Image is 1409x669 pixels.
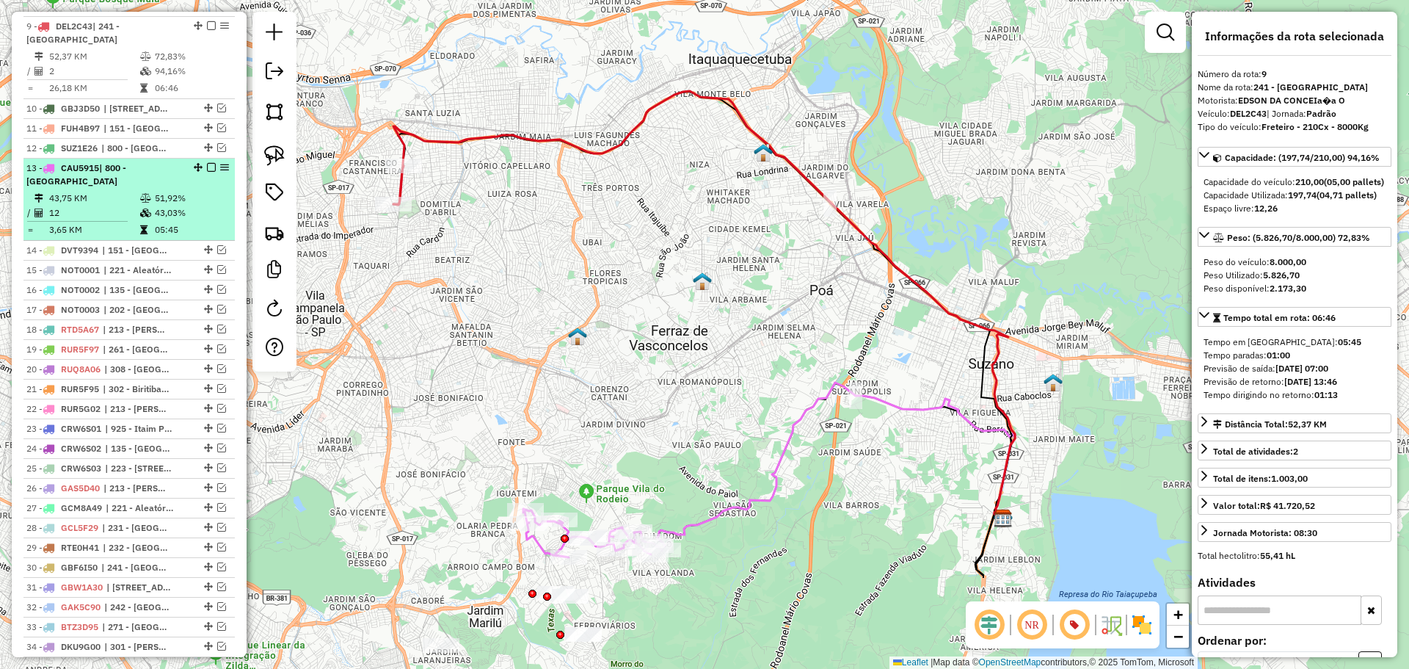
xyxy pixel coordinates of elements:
span: 202 - Calmon Viana, 203 - Jardim Santiago [103,102,171,115]
em: Visualizar rota [217,104,226,112]
em: Visualizar rota [217,523,226,532]
strong: (05,00 pallets) [1324,176,1384,187]
em: Visualizar rota [217,622,226,631]
span: 301 - Biritiba Mirim [104,640,172,654]
em: Visualizar rota [217,602,226,611]
span: DKU9G00 [61,641,101,652]
span: 29 - [26,542,99,553]
span: 28 - [26,522,98,533]
span: DEL2C43 [56,21,92,32]
div: Atividade não roteirizada - MARIA ALVES DA SILVA [569,531,606,546]
em: Visualizar rota [217,364,226,373]
div: Peso Utilizado: [1204,269,1386,282]
strong: 2.173,30 [1270,283,1306,294]
span: 26 - [26,482,100,493]
span: 30 - [26,562,98,573]
td: 94,16% [154,64,228,79]
img: Criar rota [264,223,285,243]
em: Alterar sequência das rotas [194,21,203,30]
span: 27 - [26,502,102,513]
em: Alterar sequência das rotas [204,265,213,274]
td: = [26,223,34,237]
img: 607 UDC Full Ferraz de Vasconcelos [693,272,712,291]
em: Visualizar rota [217,483,226,492]
em: Alterar sequência das rotas [204,642,213,651]
em: Alterar sequência das rotas [204,463,213,472]
img: DS Teste [568,327,587,346]
span: BTZ3D95 [61,621,98,632]
div: Motorista: [1198,94,1391,107]
span: 221 - Aleatórios, 222 - Vila Progresso / Vila Chavantes, 223 - Parada XV de Novembro [106,502,173,515]
h4: Atividades [1198,576,1391,590]
span: 8 - [26,1,93,12]
div: Atividade não roteirizada - ATAILDES PEREIRA ALV [565,627,602,642]
em: Alterar sequência das rotas [204,325,213,333]
span: 241 - Vila Jacuí [101,561,169,574]
td: 3,65 KM [48,223,139,237]
span: 271 - Vila Virginia / Vila Ursulina / Jardim do Carmo, 272 - Jardim Nova Itaqua, 274 - Centro de ... [102,621,170,634]
em: Alterar sequência das rotas [204,344,213,353]
em: Alterar sequência das rotas [204,384,213,393]
td: 05:45 [154,223,228,237]
span: 308 - Parque das Varinhas, 310 - Jundiapeba [104,363,172,376]
em: Visualizar rota [217,285,226,294]
td: 06:46 [154,81,228,95]
span: 151 - Vila Celeste / Terra Prometida / Jardim Piatã [102,244,170,257]
span: 33 - [26,621,98,632]
h4: Informações da rota selecionada [1198,29,1391,43]
img: Selecionar atividades - laço [264,145,285,166]
span: Capacidade: (197,74/210,00) 94,16% [1225,152,1380,163]
td: 43,75 KM [48,191,139,206]
em: Visualizar rota [217,325,226,333]
span: CAU5915 [61,162,99,173]
span: 22 - [26,403,101,414]
a: Criar rota [258,217,291,249]
span: 925 - Itaim Paulista / Chacara Dona Olivia / Santa Margarida Paulista, 926 - Jardim Camargo Novo ... [105,422,172,435]
span: DVT9394 [61,245,98,256]
div: Capacidade do veículo: [1204,176,1386,189]
div: Jornada Motorista: 08:30 [1213,527,1317,540]
a: Zoom out [1167,626,1189,648]
div: Tempo dirigindo no retorno: [1204,388,1386,402]
span: 20 - [26,364,101,375]
span: 241 - Vila Jacuí, 261 - Jardim Helena / Vila Pantanal [106,581,174,594]
span: GBW1A30 [61,582,103,593]
td: 2 [48,64,139,79]
span: 12 - [26,142,98,153]
div: Peso: (5.826,70/8.000,00) 72,83% [1198,250,1391,301]
i: Distância Total [34,194,43,203]
span: GAS5D40 [61,482,100,493]
em: Visualizar rota [217,123,226,132]
img: Selecionar atividades - polígono [264,101,285,122]
em: Visualizar rota [217,642,226,651]
em: Alterar sequência das rotas [204,364,213,373]
strong: 197,74 [1288,189,1317,200]
em: Alterar sequência das rotas [204,523,213,532]
em: Alterar sequência das rotas [204,543,213,552]
div: Tempo em [GEOGRAPHIC_DATA]: [1204,336,1386,349]
a: Capacidade: (197,74/210,00) 94,16% [1198,147,1391,167]
span: + [1173,605,1183,623]
div: Atividade não roteirizada - BAR E MERCEARIA FLOR [423,638,459,653]
strong: [DATE] 13:46 [1284,376,1337,387]
strong: 01:13 [1314,389,1338,400]
a: Jornada Motorista: 08:30 [1198,522,1391,542]
span: 13 - [26,162,126,187]
a: Reroteirizar Sessão [260,294,289,327]
span: GCL5F29 [61,522,98,533]
span: 261 - Jardim Helena / Vila Pantanal, 271 - Vila Virginia / Vila Ursulina / Jardim do Carmo, 272 -... [103,343,170,356]
em: Visualizar rota [217,265,226,274]
strong: Padrão [1306,108,1336,119]
span: Ocultar NR [1014,607,1049,643]
a: OpenStreetMap [979,657,1041,668]
span: 213 - José Bonifacio [103,482,171,495]
span: CRW6S03 [61,463,101,474]
i: Tempo total em rota [140,84,148,93]
strong: 2 [1293,446,1298,457]
span: 16 - [26,284,100,295]
strong: 8.000,00 [1270,256,1306,267]
span: 34 - [26,641,101,652]
a: Tempo total em rota: 06:46 [1198,307,1391,327]
strong: (04,71 pallets) [1317,189,1377,200]
td: 26,18 KM [48,81,139,95]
